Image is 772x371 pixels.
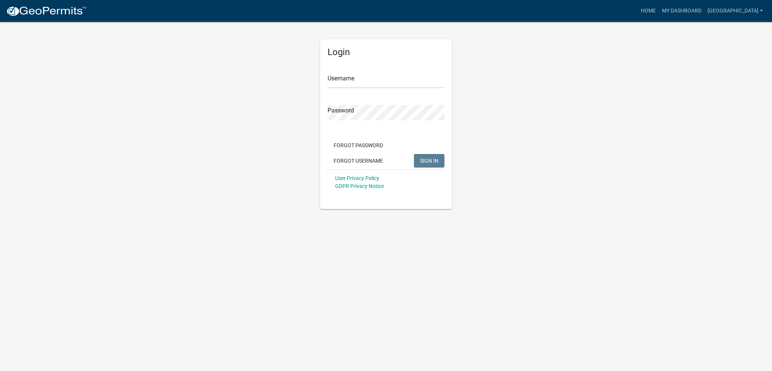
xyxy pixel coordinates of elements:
h5: Login [328,47,444,58]
button: Forgot Username [328,154,389,168]
span: SIGN IN [420,157,438,163]
a: Home [638,4,659,18]
button: SIGN IN [414,154,444,168]
button: Forgot Password [328,139,389,152]
a: GDPR Privacy Notice [335,183,384,189]
a: My Dashboard [659,4,705,18]
a: User Privacy Policy [335,175,379,181]
a: [GEOGRAPHIC_DATA] [705,4,766,18]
